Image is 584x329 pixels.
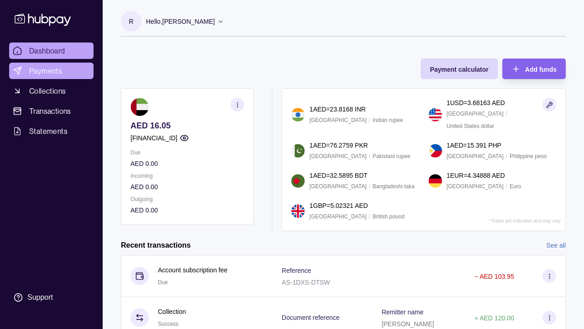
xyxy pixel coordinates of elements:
[158,279,168,286] span: Due
[369,151,370,161] p: /
[447,170,505,180] p: 1 EUR = 4.34888 AED
[309,115,366,125] p: [GEOGRAPHIC_DATA]
[309,140,368,150] p: 1 AED = 76.2759 PKR
[502,58,566,79] button: Add funds
[130,182,244,192] p: AED 0.00
[510,151,547,161] p: Philippine peso
[525,66,557,73] span: Add funds
[130,194,244,204] p: Outgoing
[291,204,305,218] img: gb
[373,151,411,161] p: Pakistani rupee
[9,123,94,139] a: Statements
[474,273,514,280] p: − AED 103.95
[506,109,507,119] p: /
[9,288,94,307] a: Support
[9,83,94,99] a: Collections
[373,115,403,125] p: Indian rupee
[309,104,365,114] p: 1 AED = 23.8168 INR
[9,103,94,119] a: Transactions
[158,265,228,275] p: Account subscription fee
[430,66,488,73] span: Payment calculator
[546,240,566,250] a: See all
[428,174,442,188] img: de
[29,85,66,96] span: Collections
[309,201,368,211] p: 1 GBP = 5.02321 AED
[447,181,504,191] p: [GEOGRAPHIC_DATA]
[130,121,244,131] p: AED 16.05
[282,267,312,274] p: Reference
[447,140,501,150] p: 1 AED = 15.391 PHP
[29,106,71,117] span: Transactions
[309,151,366,161] p: [GEOGRAPHIC_DATA]
[309,212,366,222] p: [GEOGRAPHIC_DATA]
[121,240,191,250] h2: Recent transactions
[9,42,94,59] a: Dashboard
[506,181,507,191] p: /
[146,16,215,27] p: Hello, [PERSON_NAME]
[309,170,367,180] p: 1 AED = 32.5895 BDT
[130,205,244,215] p: AED 0.00
[428,108,442,122] img: us
[369,181,370,191] p: /
[29,45,65,56] span: Dashboard
[373,212,405,222] p: British pound
[447,98,505,108] p: 1 USD = 3.68163 AED
[130,159,244,169] p: AED 0.00
[447,109,504,119] p: [GEOGRAPHIC_DATA]
[421,58,497,79] button: Payment calculator
[447,121,495,131] p: United States dollar
[506,151,507,161] p: /
[474,314,514,322] p: + AED 120.00
[158,321,178,327] span: Success
[282,314,340,321] p: Document reference
[309,181,366,191] p: [GEOGRAPHIC_DATA]
[130,171,244,181] p: Incoming
[9,63,94,79] a: Payments
[447,151,504,161] p: [GEOGRAPHIC_DATA]
[158,307,186,317] p: Collection
[381,308,423,316] p: Remitter name
[428,144,442,158] img: ph
[373,181,415,191] p: Bangladeshi taka
[130,148,244,158] p: Due
[282,279,330,286] p: AS-1DXS-DTSW
[291,108,305,122] img: in
[129,16,133,27] p: R
[369,212,370,222] p: /
[510,181,521,191] p: Euro
[130,98,149,116] img: ae
[369,115,370,125] p: /
[489,218,561,223] p: * Rates are indicative and may vary
[29,126,68,137] span: Statements
[291,144,305,158] img: pk
[27,292,53,302] div: Support
[381,320,434,328] p: [PERSON_NAME]
[130,133,177,143] p: [FINANCIAL_ID]
[291,174,305,188] img: bd
[29,65,62,76] span: Payments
